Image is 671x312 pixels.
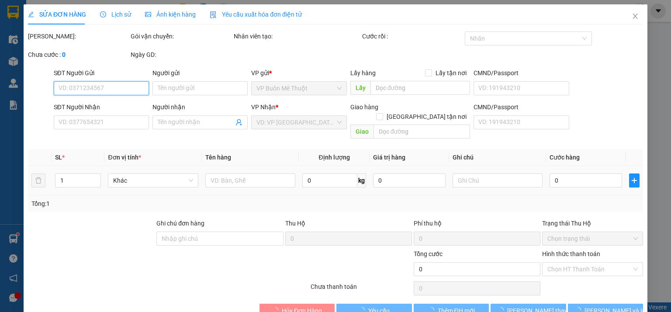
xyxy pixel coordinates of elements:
span: [GEOGRAPHIC_DATA] tận nơi [383,112,470,121]
button: Close [623,4,647,29]
span: edit [28,11,34,17]
div: SĐT Người Gửi [54,68,149,78]
span: close [632,13,639,20]
div: CMND/Passport [474,68,569,78]
input: Dọc đường [370,81,470,95]
button: delete [31,173,45,187]
div: Chưa cước : [28,50,129,59]
div: Phí thu hộ [414,218,540,232]
div: Chưa thanh toán [310,282,412,297]
input: VD: Bàn, Ghế [205,173,295,187]
span: Định lượng [318,154,349,161]
span: Giao [350,125,373,139]
span: SỬA ĐƠN HÀNG [28,11,86,18]
span: kg [357,173,366,187]
li: [PERSON_NAME] [4,4,127,21]
li: VP VP [GEOGRAPHIC_DATA] [4,37,60,66]
span: Tổng cước [414,250,443,257]
span: VP Nhận [251,104,276,111]
div: Người nhận [152,102,248,112]
span: VP Buôn Mê Thuột [256,82,341,95]
span: Lấy [350,81,370,95]
img: icon [210,11,217,18]
label: Ghi chú đơn hàng [156,220,204,227]
div: Người gửi [152,68,248,78]
span: plus [629,177,639,184]
span: Khác [113,174,193,187]
span: SL [55,154,62,161]
span: Giao hàng [350,104,378,111]
span: environment [60,58,66,64]
span: Lịch sử [100,11,131,18]
div: [PERSON_NAME]: [28,31,129,41]
span: Thu Hộ [285,220,305,227]
div: Ngày GD: [131,50,232,59]
li: VP VP Buôn Mê Thuột [60,37,116,56]
div: CMND/Passport [474,102,569,112]
div: Tổng: 1 [31,199,259,208]
input: Ghi Chú [453,173,543,187]
span: Giá trị hàng [373,154,405,161]
b: 0 [62,51,66,58]
span: Tên hàng [205,154,231,161]
input: Ghi chú đơn hàng [156,232,283,246]
span: user-add [235,119,242,126]
span: Cước hàng [550,154,580,161]
span: clock-circle [100,11,106,17]
div: Nhân viên tạo: [234,31,360,41]
span: Yêu cầu xuất hóa đơn điện tử [210,11,302,18]
div: Cước rồi : [362,31,463,41]
div: Gói vận chuyển: [131,31,232,41]
div: SĐT Người Nhận [54,102,149,112]
span: Lấy tận nơi [432,68,470,78]
div: Trạng thái Thu Hộ [542,218,643,228]
label: Hình thức thanh toán [542,250,600,257]
th: Ghi chú [449,149,546,166]
span: Đơn vị tính [108,154,141,161]
div: VP gửi [251,68,346,78]
span: picture [145,11,151,17]
span: Ảnh kiện hàng [145,11,196,18]
span: Chọn trạng thái [547,232,638,245]
input: Dọc đường [373,125,470,139]
button: plus [629,173,640,187]
span: Lấy hàng [350,69,375,76]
